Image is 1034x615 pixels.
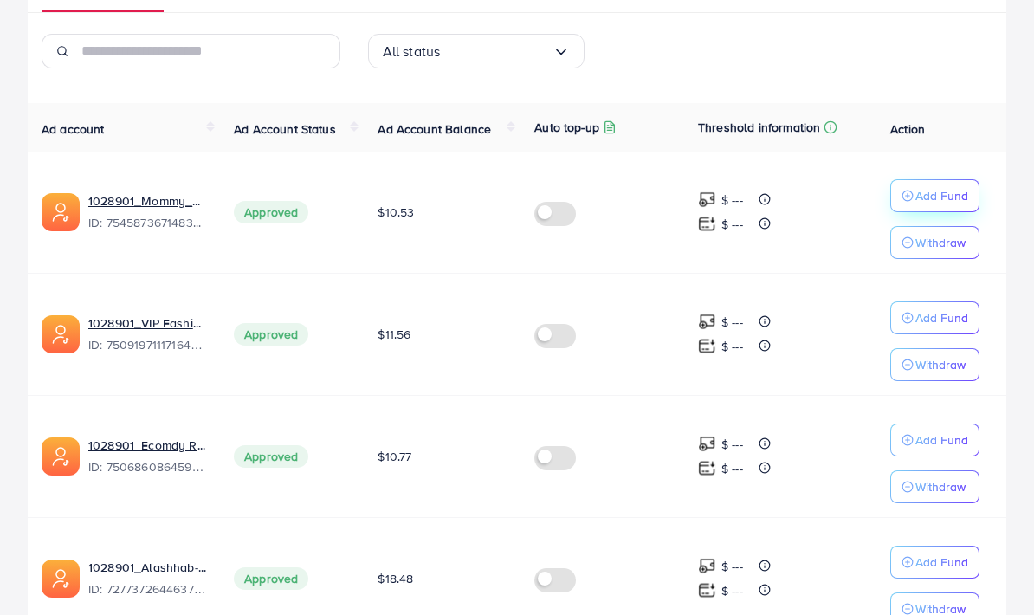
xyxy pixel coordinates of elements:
[890,179,979,212] button: Add Fund
[890,120,925,138] span: Action
[88,559,206,599] div: <span class='underline'>1028901_Alashhab-E-Marketing_1694395386739</span></br>7277372644637474817
[88,192,206,232] div: <span class='underline'>1028901_Mommy_Dc_1756910643411</span></br>7545873671483916305
[698,459,716,477] img: top-up amount
[368,34,585,68] div: Search for option
[960,537,1021,602] iframe: Chat
[698,435,716,453] img: top-up amount
[234,323,308,346] span: Approved
[698,117,820,138] p: Threshold information
[88,437,206,454] a: 1028901_Ecomdy Rooz_1747827253895
[698,581,716,599] img: top-up amount
[534,117,599,138] p: Auto top-up
[42,193,80,231] img: ic-ads-acc.e4c84228.svg
[440,38,552,65] input: Search for option
[42,560,80,598] img: ic-ads-acc.e4c84228.svg
[234,120,336,138] span: Ad Account Status
[915,185,968,206] p: Add Fund
[88,314,206,354] div: <span class='underline'>1028901_VIP Fashion_1748371246553</span></br>7509197111716495378
[698,337,716,355] img: top-up amount
[915,552,968,573] p: Add Fund
[88,314,206,332] a: 1028901_VIP Fashion_1748371246553
[721,580,743,601] p: $ ---
[721,458,743,479] p: $ ---
[234,201,308,223] span: Approved
[915,430,968,450] p: Add Fund
[88,437,206,476] div: <span class='underline'>1028901_Ecomdy Rooz_1747827253895</span></br>7506860864591806465
[890,301,979,334] button: Add Fund
[698,191,716,209] img: top-up amount
[378,204,414,221] span: $10.53
[721,312,743,333] p: $ ---
[378,448,411,465] span: $10.77
[890,470,979,503] button: Withdraw
[42,315,80,353] img: ic-ads-acc.e4c84228.svg
[915,354,966,375] p: Withdraw
[88,559,206,576] a: 1028901_Alashhab-E-Marketing_1694395386739
[890,546,979,579] button: Add Fund
[234,567,308,590] span: Approved
[88,458,206,476] span: ID: 7506860864591806465
[378,120,491,138] span: Ad Account Balance
[890,226,979,259] button: Withdraw
[915,476,966,497] p: Withdraw
[915,307,968,328] p: Add Fund
[721,336,743,357] p: $ ---
[721,190,743,210] p: $ ---
[383,38,441,65] span: All status
[721,214,743,235] p: $ ---
[698,313,716,331] img: top-up amount
[915,232,966,253] p: Withdraw
[721,434,743,455] p: $ ---
[88,214,206,231] span: ID: 7545873671483916305
[88,336,206,353] span: ID: 7509197111716495378
[378,570,413,587] span: $18.48
[42,437,80,476] img: ic-ads-acc.e4c84228.svg
[42,120,105,138] span: Ad account
[721,556,743,577] p: $ ---
[890,424,979,456] button: Add Fund
[88,192,206,210] a: 1028901_Mommy_Dc_1756910643411
[378,326,410,343] span: $11.56
[698,557,716,575] img: top-up amount
[890,348,979,381] button: Withdraw
[698,215,716,233] img: top-up amount
[88,580,206,598] span: ID: 7277372644637474817
[234,445,308,468] span: Approved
